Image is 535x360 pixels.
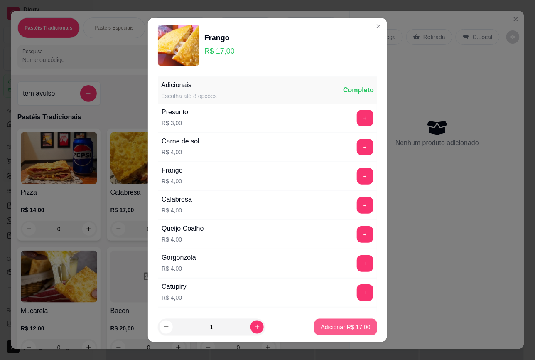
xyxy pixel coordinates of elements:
button: add [357,226,373,243]
button: increase-product-quantity [250,321,264,334]
div: Adicionais [161,80,217,90]
div: Gorgonzola [162,253,196,263]
div: Cheddar [162,311,187,321]
button: add [357,139,373,155]
button: add [357,110,373,126]
div: Carne de sol [162,136,199,146]
div: Presunto [162,107,188,117]
p: R$ 17,00 [204,45,235,57]
p: Adicionar R$ 17,00 [321,323,371,331]
button: add [357,197,373,214]
p: R$ 4,00 [162,264,196,273]
div: Frango [162,165,183,175]
p: R$ 4,00 [162,177,183,185]
button: Adicionar R$ 17,00 [314,319,377,335]
p: R$ 4,00 [162,206,192,215]
div: Escolha até 8 opções [161,92,217,100]
button: add [357,284,373,301]
p: R$ 4,00 [162,293,187,302]
p: R$ 4,00 [162,148,199,156]
p: R$ 3,00 [162,119,188,127]
button: decrease-product-quantity [160,321,173,334]
div: Queijo Coalho [162,224,204,234]
button: add [357,168,373,185]
div: Frango [204,32,235,44]
div: Calabresa [162,195,192,205]
div: Catupiry [162,282,187,292]
p: R$ 4,00 [162,235,204,244]
img: product-image [158,25,199,66]
button: Close [372,20,385,33]
button: add [357,255,373,272]
div: Completo [343,85,374,95]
